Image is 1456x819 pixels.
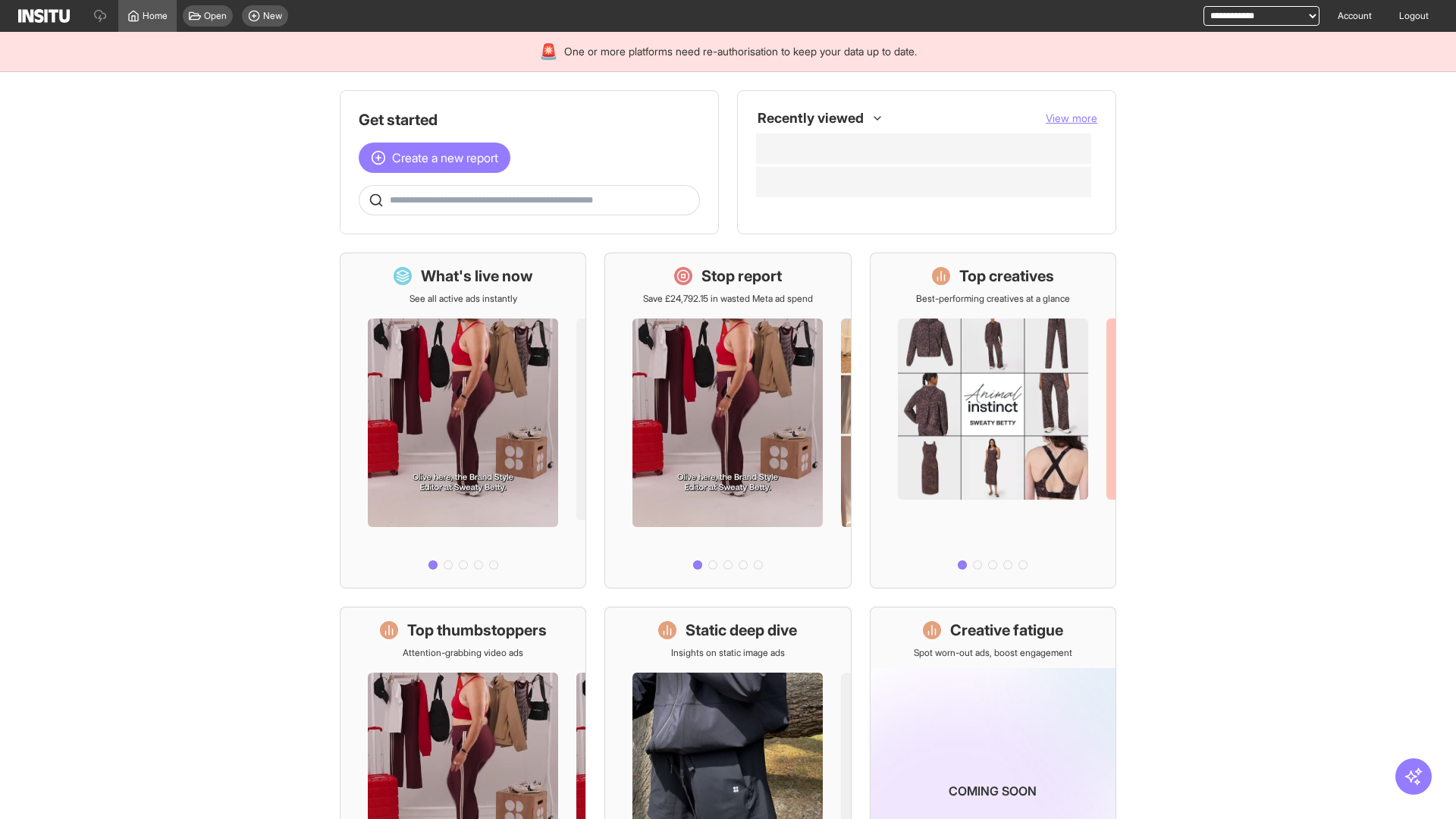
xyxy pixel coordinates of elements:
[143,10,168,22] span: Home
[643,293,813,305] p: Save £24,792.15 in wasted Meta ad spend
[409,293,517,305] p: See all active ads instantly
[564,44,917,59] span: One or more platforms need re-authorisation to keep your data up to date.
[1046,111,1097,124] span: View more
[701,265,782,287] h1: Stop report
[959,265,1054,287] h1: Top creatives
[359,109,700,130] h1: Get started
[421,265,533,287] h1: What's live now
[392,149,498,167] span: Create a new report
[1046,111,1097,126] button: View more
[686,620,797,641] h1: Static deep dive
[539,41,558,62] div: 🚨
[870,253,1116,588] a: Top creativesBest-performing creatives at a glance
[671,647,785,659] p: Insights on static image ads
[340,253,586,588] a: What's live nowSee all active ads instantly
[18,9,70,23] img: Logo
[359,143,510,173] button: Create a new report
[604,253,851,588] a: Stop reportSave £24,792.15 in wasted Meta ad spend
[263,10,282,22] span: New
[403,647,523,659] p: Attention-grabbing video ads
[916,293,1070,305] p: Best-performing creatives at a glance
[407,620,547,641] h1: Top thumbstoppers
[204,10,227,22] span: Open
